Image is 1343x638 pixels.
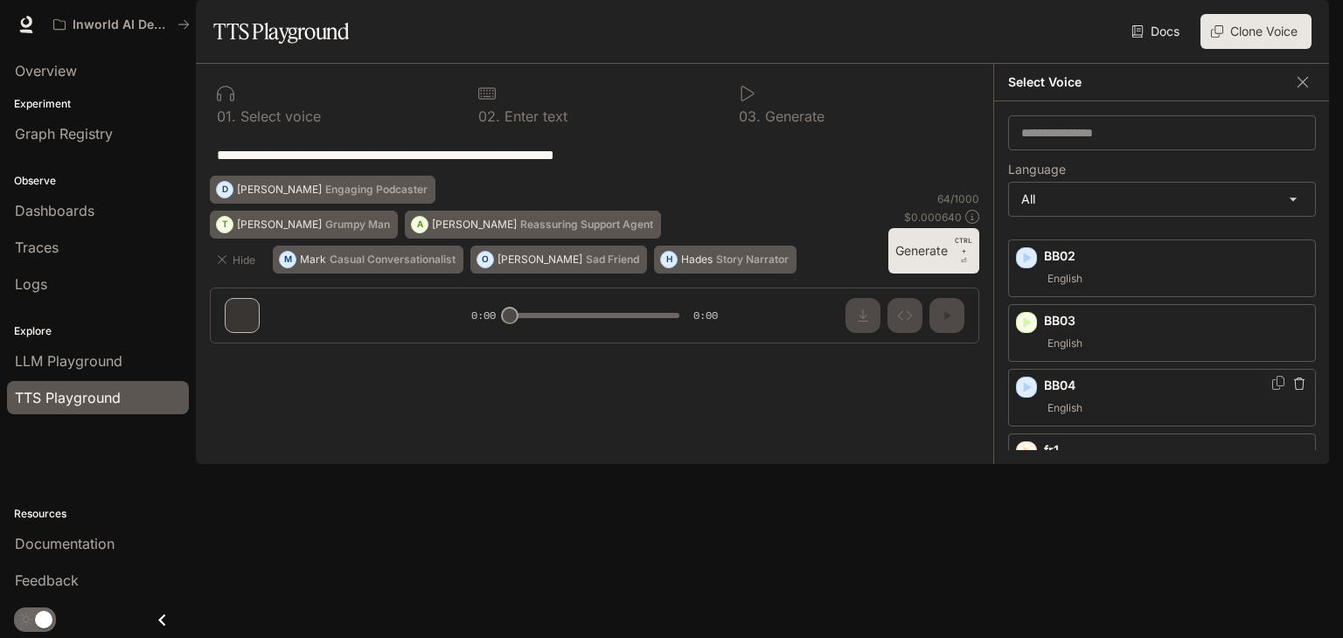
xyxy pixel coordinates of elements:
[1044,312,1308,329] p: BB03
[412,211,428,239] div: A
[477,246,493,274] div: O
[470,246,647,274] button: O[PERSON_NAME]Sad Friend
[325,219,390,230] p: Grumpy Man
[498,254,582,265] p: [PERSON_NAME]
[1044,441,1308,459] p: fr1
[739,109,761,123] p: 0 3 .
[280,246,296,274] div: M
[1044,398,1086,419] span: English
[73,17,170,32] p: Inworld AI Demos
[955,235,972,256] p: CTRL +
[500,109,567,123] p: Enter text
[661,246,677,274] div: H
[237,219,322,230] p: [PERSON_NAME]
[586,254,639,265] p: Sad Friend
[1008,163,1066,176] p: Language
[236,109,321,123] p: Select voice
[478,109,500,123] p: 0 2 .
[1044,247,1308,265] p: BB02
[217,109,236,123] p: 0 1 .
[1044,333,1086,354] span: English
[654,246,797,274] button: HHadesStory Narrator
[325,184,428,195] p: Engaging Podcaster
[1044,268,1086,289] span: English
[330,254,456,265] p: Casual Conversationalist
[904,210,962,225] p: $ 0.000640
[210,211,398,239] button: T[PERSON_NAME]Grumpy Man
[237,184,322,195] p: [PERSON_NAME]
[217,176,233,204] div: D
[210,176,435,204] button: D[PERSON_NAME]Engaging Podcaster
[761,109,825,123] p: Generate
[888,228,979,274] button: GenerateCTRL +⏎
[300,254,326,265] p: Mark
[1009,183,1315,216] div: All
[1044,377,1308,394] p: BB04
[432,219,517,230] p: [PERSON_NAME]
[1128,14,1186,49] a: Docs
[405,211,661,239] button: A[PERSON_NAME]Reassuring Support Agent
[1270,376,1287,390] button: Copy Voice ID
[45,7,198,42] button: All workspaces
[937,191,979,206] p: 64 / 1000
[213,14,349,49] h1: TTS Playground
[520,219,653,230] p: Reassuring Support Agent
[955,235,972,267] p: ⏎
[210,246,266,274] button: Hide
[217,211,233,239] div: T
[1200,14,1312,49] button: Clone Voice
[681,254,713,265] p: Hades
[273,246,463,274] button: MMarkCasual Conversationalist
[716,254,789,265] p: Story Narrator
